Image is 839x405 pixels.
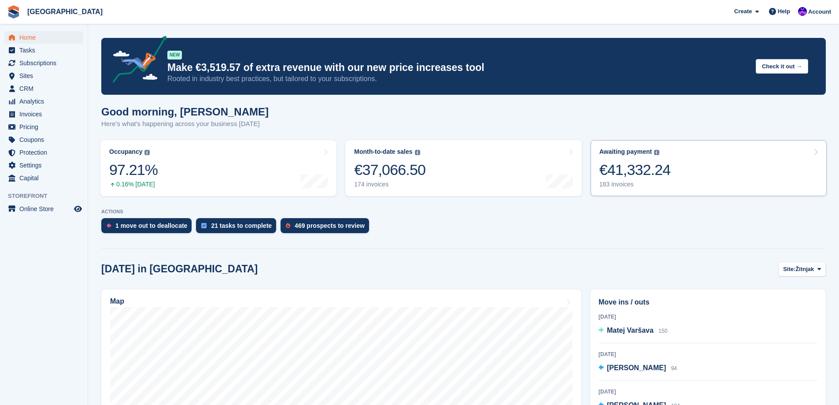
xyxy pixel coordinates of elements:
span: Settings [19,159,72,171]
div: 469 prospects to review [295,222,365,229]
span: 150 [658,328,667,334]
a: menu [4,146,83,159]
span: Site: [783,265,795,274]
a: 1 move out to deallocate [101,218,196,238]
a: Matej Varšava 150 [599,325,667,337]
h2: Move ins / outs [599,297,817,308]
a: 21 tasks to complete [196,218,281,238]
img: task-75834270c22a3079a89374b754ae025e5fb1db73e45f91037f5363f120a921f8.svg [201,223,207,228]
a: menu [4,203,83,215]
div: [DATE] [599,350,817,358]
p: Rooted in industry best practices, but tailored to your subscriptions. [167,74,749,84]
span: Home [19,31,72,44]
img: price-adjustments-announcement-icon-8257ccfd72463d97f412b2fc003d46551f7dbcb40ab6d574587a9cd5c0d94... [105,36,167,86]
a: menu [4,121,83,133]
a: 469 prospects to review [281,218,373,238]
span: [PERSON_NAME] [607,364,666,372]
h2: [DATE] in [GEOGRAPHIC_DATA] [101,263,258,275]
span: Invoices [19,108,72,120]
div: [DATE] [599,313,817,321]
a: Occupancy 97.21% 0.16% [DATE] [100,140,336,196]
p: Make €3,519.57 of extra revenue with our new price increases tool [167,61,749,74]
div: [DATE] [599,388,817,396]
span: Sites [19,70,72,82]
span: Coupons [19,134,72,146]
img: prospect-51fa495bee0391a8d652442698ab0144808aea92771e9ea1ae160a38d050c398.svg [286,223,290,228]
span: Žitnjak [795,265,814,274]
div: 1 move out to deallocate [115,222,187,229]
a: menu [4,172,83,184]
div: 97.21% [109,161,158,179]
div: 21 tasks to complete [211,222,272,229]
a: [PERSON_NAME] 94 [599,363,677,374]
div: NEW [167,51,182,59]
a: menu [4,134,83,146]
a: menu [4,70,83,82]
span: 94 [671,365,677,372]
span: Protection [19,146,72,159]
div: 183 invoices [599,181,671,188]
a: menu [4,82,83,95]
img: move_outs_to_deallocate_icon-f764333ba52eb49d3ac5e1228854f67142a1ed5810a6f6cc68b1a99e826820c5.svg [107,223,111,228]
a: Month-to-date sales €37,066.50 174 invoices [345,140,581,196]
a: menu [4,108,83,120]
div: €37,066.50 [354,161,425,179]
img: icon-info-grey-7440780725fd019a000dd9b08b2336e03edf1995a4989e88bcd33f0948082b44.svg [415,150,420,155]
p: Here's what's happening across your business [DATE] [101,119,269,129]
div: Month-to-date sales [354,148,412,156]
span: Matej Varšava [607,327,654,334]
div: 0.16% [DATE] [109,181,158,188]
img: stora-icon-8386f47178a22dfd0bd8f6a31ec36ba5ce8667c1dd55bd0f319d3a0aa187defe.svg [7,5,20,19]
button: Site: Žitnjak [778,262,826,276]
a: menu [4,95,83,108]
span: Help [778,7,790,16]
a: menu [4,44,83,56]
a: Awaiting payment €41,332.24 183 invoices [591,140,827,196]
span: Analytics [19,95,72,108]
span: Storefront [8,192,88,201]
span: Account [808,7,831,16]
a: menu [4,31,83,44]
span: Tasks [19,44,72,56]
span: Capital [19,172,72,184]
a: menu [4,57,83,69]
a: Preview store [73,204,83,214]
a: [GEOGRAPHIC_DATA] [24,4,106,19]
span: CRM [19,82,72,95]
img: icon-info-grey-7440780725fd019a000dd9b08b2336e03edf1995a4989e88bcd33f0948082b44.svg [144,150,150,155]
img: Ivan Gačić [798,7,807,16]
button: Check it out → [756,59,808,74]
h2: Map [110,297,124,305]
span: Create [734,7,752,16]
div: 174 invoices [354,181,425,188]
span: Pricing [19,121,72,133]
a: menu [4,159,83,171]
h1: Good morning, [PERSON_NAME] [101,106,269,118]
div: €41,332.24 [599,161,671,179]
img: icon-info-grey-7440780725fd019a000dd9b08b2336e03edf1995a4989e88bcd33f0948082b44.svg [654,150,659,155]
p: ACTIONS [101,209,826,215]
span: Online Store [19,203,72,215]
div: Awaiting payment [599,148,652,156]
span: Subscriptions [19,57,72,69]
div: Occupancy [109,148,142,156]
